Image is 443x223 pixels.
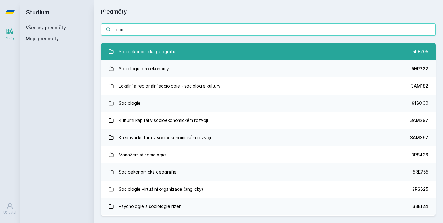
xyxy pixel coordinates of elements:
div: 3AM182 [411,83,428,89]
div: 3AM297 [410,117,428,123]
div: Study [6,36,14,40]
div: Socioekonomická geografie [119,166,177,178]
div: Lokální a regionální sociologie - sociologie kultury [119,80,221,92]
div: 5RE205 [413,49,428,55]
div: 5HP222 [412,66,428,72]
a: Socioekonomická geografie 5RE755 [101,163,436,181]
div: Sociologie pro ekonomy [119,63,169,75]
a: Kreativní kultura v socioekonomickém rozvoji 3AM397 [101,129,436,146]
div: Sociologie [119,97,141,109]
div: 5RE755 [413,169,428,175]
div: 3BE124 [413,203,428,209]
a: Psychologie a sociologie řízení 3BE124 [101,198,436,215]
span: Moje předměty [26,36,59,42]
div: Sociologie virtuální organizace (anglicky) [119,183,203,195]
a: Sociologie virtuální organizace (anglicky) 3PS625 [101,181,436,198]
a: Socioekonomická geografie 5RE205 [101,43,436,60]
div: 61SOC0 [412,100,428,106]
div: Uživatel [3,210,16,215]
div: Manažerská sociologie [119,149,166,161]
h1: Předměty [101,7,436,16]
a: Uživatel [1,199,18,218]
a: Manažerská sociologie 3PS436 [101,146,436,163]
div: Kulturní kapitál v socioekonomickém rozvoji [119,114,208,127]
div: Socioekonomická geografie [119,45,177,58]
div: Kreativní kultura v socioekonomickém rozvoji [119,131,211,144]
a: Sociologie 61SOC0 [101,95,436,112]
input: Název nebo ident předmětu… [101,23,436,36]
a: Lokální a regionální sociologie - sociologie kultury 3AM182 [101,77,436,95]
div: 3PS625 [412,186,428,192]
div: 3PS436 [411,152,428,158]
a: Všechny předměty [26,25,66,30]
div: 3AM397 [410,135,428,141]
a: Sociologie pro ekonomy 5HP222 [101,60,436,77]
a: Kulturní kapitál v socioekonomickém rozvoji 3AM297 [101,112,436,129]
a: Study [1,25,18,43]
div: Psychologie a sociologie řízení [119,200,182,213]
